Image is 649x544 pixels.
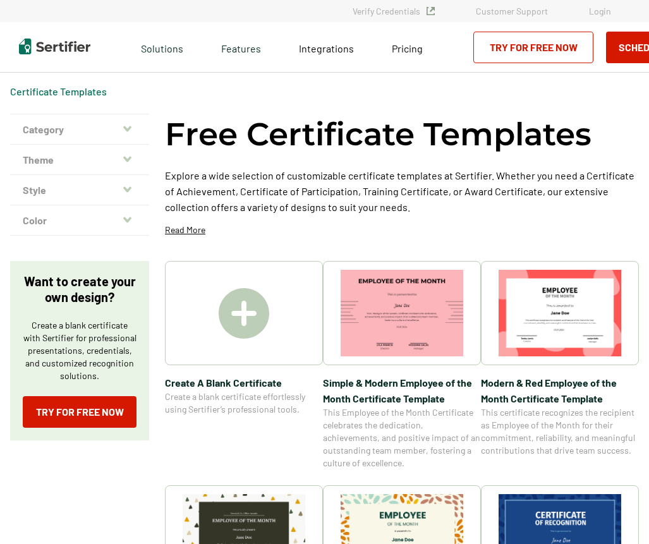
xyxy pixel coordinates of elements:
p: Read More [165,224,205,236]
img: Create A Blank Certificate [219,288,269,339]
button: Category [10,114,149,145]
a: Pricing [392,39,423,55]
img: Sertifier | Digital Credentialing Platform [19,39,90,54]
h1: Free Certificate Templates [165,114,591,155]
a: Try for Free Now [473,32,593,63]
a: Certificate Templates [10,85,107,97]
a: Login [589,6,611,16]
span: Create a blank certificate effortlessly using Sertifier’s professional tools. [165,390,323,416]
a: Simple & Modern Employee of the Month Certificate TemplateSimple & Modern Employee of the Month C... [323,261,481,469]
img: Verified [427,7,435,15]
p: Explore a wide selection of customizable certificate templates at Sertifier. Whether you need a C... [165,167,639,215]
p: Want to create your own design? [23,274,136,305]
span: Certificate Templates [10,85,107,98]
a: Try for Free Now [23,396,136,428]
span: Modern & Red Employee of the Month Certificate Template [481,375,639,406]
span: This certificate recognizes the recipient as Employee of the Month for their commitment, reliabil... [481,406,639,457]
span: This Employee of the Month Certificate celebrates the dedication, achievements, and positive impa... [323,406,481,469]
p: Create a blank certificate with Sertifier for professional presentations, credentials, and custom... [23,319,136,382]
button: Color [10,205,149,236]
a: Customer Support [476,6,548,16]
span: Integrations [299,42,354,54]
a: Modern & Red Employee of the Month Certificate TemplateModern & Red Employee of the Month Certifi... [481,261,639,469]
span: Simple & Modern Employee of the Month Certificate Template [323,375,481,406]
span: Create A Blank Certificate [165,375,323,390]
a: Integrations [299,39,354,55]
button: Theme [10,145,149,175]
span: Features [221,39,261,55]
div: Breadcrumb [10,85,107,98]
span: Pricing [392,42,423,54]
img: Simple & Modern Employee of the Month Certificate Template [341,270,463,356]
span: Solutions [141,39,183,55]
button: Style [10,175,149,205]
a: Verify Credentials [353,6,435,16]
img: Modern & Red Employee of the Month Certificate Template [499,270,621,356]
